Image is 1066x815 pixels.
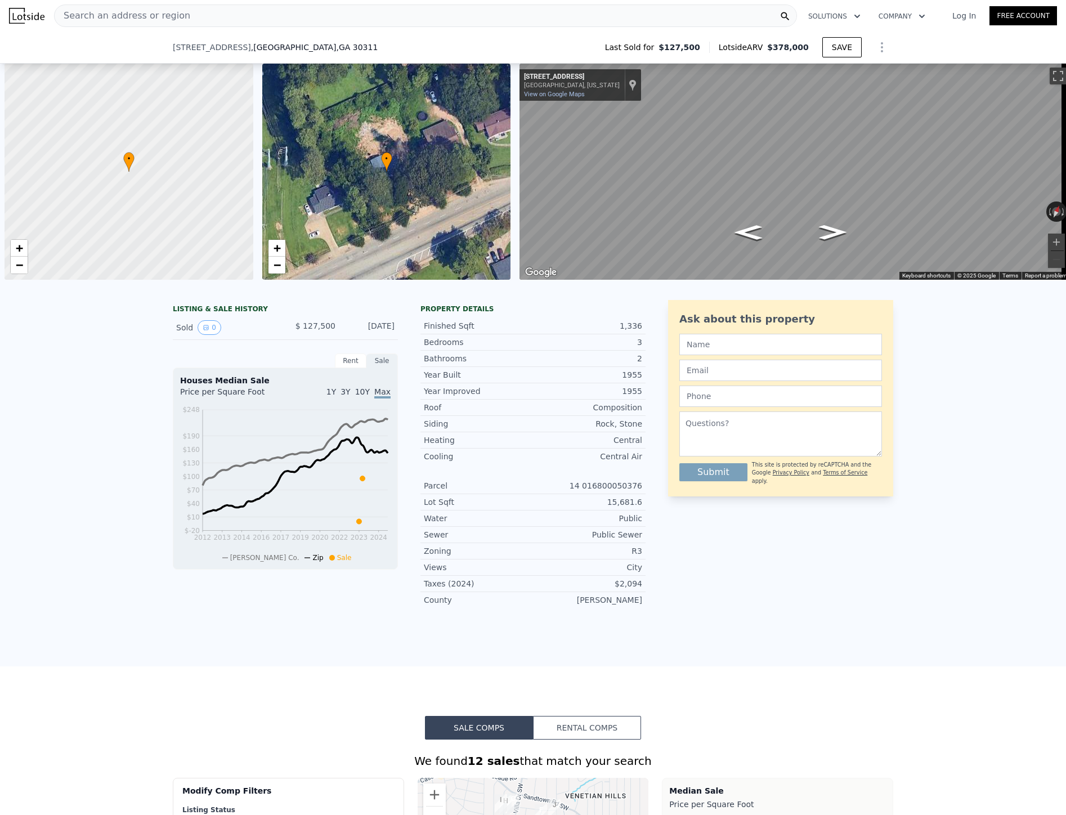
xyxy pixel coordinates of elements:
div: Ask about this property [679,311,882,327]
button: Show Options [871,36,893,59]
img: Lotside [9,8,44,24]
div: 1955 [533,386,642,397]
div: 1421 Downs Dr SW [495,794,507,813]
a: Zoom in [268,240,285,257]
input: Name [679,334,882,355]
div: Central [533,435,642,446]
span: Search an address or region [55,9,190,23]
path: Go Southwest, Campbellton Rd SW [723,222,774,243]
div: Listing Status [182,805,395,814]
div: [STREET_ADDRESS] [524,73,620,82]
div: Taxes (2024) [424,578,533,589]
div: 15,681.6 [533,496,642,508]
div: Houses Median Sale [180,375,391,386]
div: Water [424,513,533,524]
tspan: 2022 [331,534,348,541]
div: Heating [424,435,533,446]
div: 14 016800050376 [533,480,642,491]
div: Cooling [424,451,533,462]
span: [STREET_ADDRESS] [173,42,251,53]
span: + [273,241,280,255]
span: • [381,154,392,164]
strong: 12 sales [468,754,520,768]
div: [PERSON_NAME] [533,594,642,606]
button: Zoom out [1048,251,1065,268]
button: Rotate counterclockwise [1046,201,1052,222]
div: • [381,152,392,172]
button: Company [870,6,934,26]
tspan: 2023 [351,534,368,541]
div: Bathrooms [424,353,533,364]
button: Submit [679,463,747,481]
tspan: 2013 [213,534,231,541]
tspan: $10 [187,513,200,521]
span: + [16,241,23,255]
div: Sold [176,320,276,335]
button: Rental Comps [533,716,641,740]
a: Log In [939,10,989,21]
button: Zoom in [1048,234,1065,250]
div: R3 [533,545,642,557]
span: 1Y [326,387,336,396]
div: 1955 [533,369,642,380]
tspan: 2019 [292,534,309,541]
input: Email [679,360,882,381]
span: , [GEOGRAPHIC_DATA] [251,42,378,53]
tspan: $160 [182,446,200,454]
tspan: $190 [182,432,200,440]
span: $378,000 [767,43,809,52]
div: Price per Square Foot [180,386,285,404]
div: Parcel [424,480,533,491]
button: Zoom in [423,783,446,806]
span: Sale [337,554,352,562]
tspan: $100 [182,473,200,481]
div: Public [533,513,642,524]
a: Open this area in Google Maps (opens a new window) [522,265,559,280]
div: Roof [424,402,533,413]
span: Last Sold for [605,42,659,53]
span: 3Y [341,387,350,396]
a: Terms [1002,272,1018,279]
div: LISTING & SALE HISTORY [173,304,398,316]
div: 3 [533,337,642,348]
div: Sewer [424,529,533,540]
a: Zoom out [11,257,28,274]
span: • [123,154,135,164]
tspan: $130 [182,459,200,467]
a: Show location on map [629,79,637,91]
a: Zoom out [268,257,285,274]
tspan: 2012 [194,534,212,541]
a: Privacy Policy [773,469,809,476]
tspan: $-20 [185,527,200,535]
span: Lotside ARV [719,42,767,53]
span: Zip [312,554,323,562]
img: Google [522,265,559,280]
div: Property details [420,304,646,314]
div: Price per Square Foot [669,796,886,812]
div: Year Improved [424,386,533,397]
div: Bedrooms [424,337,533,348]
span: − [273,258,280,272]
div: Finished Sqft [424,320,533,332]
div: Rent [335,353,366,368]
div: County [424,594,533,606]
div: Central Air [533,451,642,462]
a: Free Account [989,6,1057,25]
div: Modify Comp Filters [182,785,395,805]
tspan: 2024 [370,534,387,541]
tspan: 2016 [253,534,270,541]
div: This site is protected by reCAPTCHA and the Google and apply. [752,461,882,485]
div: Year Built [424,369,533,380]
div: Sale [366,353,398,368]
div: $2,094 [533,578,642,589]
div: Public Sewer [533,529,642,540]
button: View historical data [198,320,221,335]
a: Terms of Service [823,469,867,476]
tspan: 2017 [272,534,290,541]
div: Zoning [424,545,533,557]
button: Reset the view [1049,201,1065,223]
tspan: $248 [182,406,200,414]
tspan: $40 [187,500,200,508]
div: City [533,562,642,573]
span: − [16,258,23,272]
